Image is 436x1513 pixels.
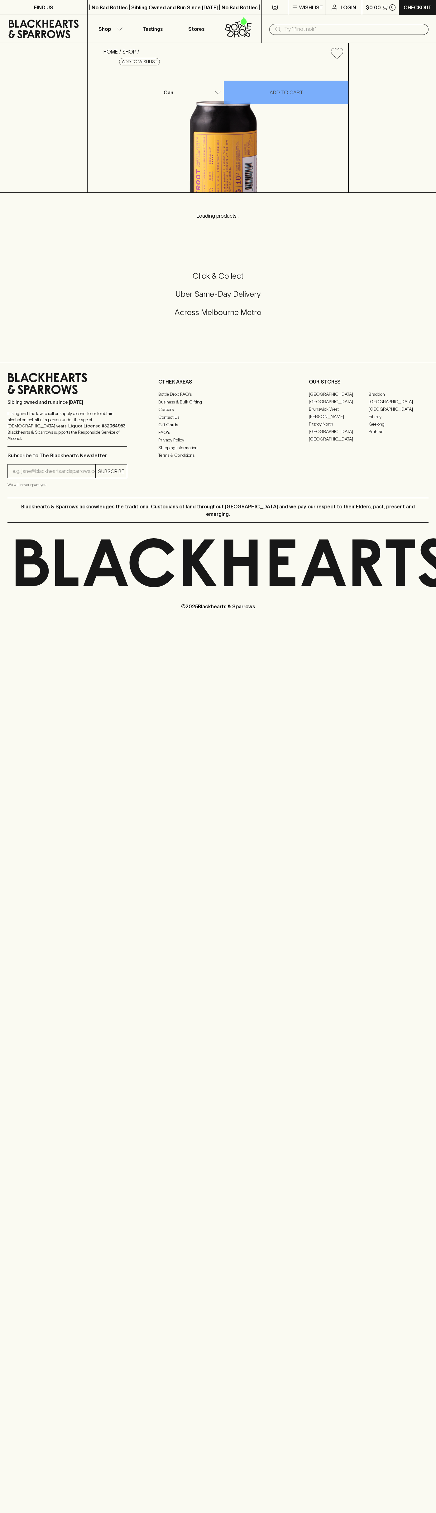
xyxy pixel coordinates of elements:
a: Terms & Conditions [158,452,278,459]
a: [PERSON_NAME] [309,413,369,420]
a: Careers [158,406,278,413]
a: Fitzroy North [309,420,369,428]
p: Loading products... [6,212,430,219]
img: 38805.png [98,64,348,192]
h5: Uber Same-Day Delivery [7,289,429,299]
p: Tastings [143,25,163,33]
a: Gift Cards [158,421,278,429]
a: [GEOGRAPHIC_DATA] [309,428,369,435]
a: Geelong [369,420,429,428]
p: It is against the law to sell or supply alcohol to, or to obtain alcohol on behalf of a person un... [7,410,127,441]
a: FAQ's [158,429,278,436]
p: We will never spam you [7,482,127,488]
a: [GEOGRAPHIC_DATA] [309,435,369,443]
button: Add to wishlist [119,58,160,65]
a: Prahran [369,428,429,435]
a: Business & Bulk Gifting [158,398,278,406]
a: Privacy Policy [158,436,278,444]
a: SHOP [122,49,136,54]
a: [GEOGRAPHIC_DATA] [309,390,369,398]
a: Bottle Drop FAQ's [158,391,278,398]
a: Braddon [369,390,429,398]
p: $0.00 [366,4,381,11]
input: Try "Pinot noir" [284,24,424,34]
strong: Liquor License #32064953 [68,423,126,428]
a: Tastings [131,15,175,43]
button: SUBSCRIBE [96,464,127,478]
a: Shipping Information [158,444,278,451]
a: Brunswick West [309,405,369,413]
div: Can [161,86,223,99]
p: Wishlist [299,4,323,11]
a: HOME [103,49,118,54]
button: Shop [88,15,131,43]
p: Can [164,89,173,96]
input: e.g. jane@blackheartsandsparrows.com.au [12,466,95,476]
h5: Click & Collect [7,271,429,281]
div: Call to action block [7,246,429,350]
p: FIND US [34,4,53,11]
a: [GEOGRAPHIC_DATA] [309,398,369,405]
a: Contact Us [158,413,278,421]
p: SUBSCRIBE [98,468,124,475]
p: OTHER AREAS [158,378,278,385]
a: Stores [175,15,218,43]
p: Login [341,4,356,11]
p: 0 [391,6,394,9]
p: Checkout [404,4,432,11]
a: [GEOGRAPHIC_DATA] [369,398,429,405]
p: Sibling owned and run since [DATE] [7,399,127,405]
a: Fitzroy [369,413,429,420]
p: Subscribe to The Blackhearts Newsletter [7,452,127,459]
a: [GEOGRAPHIC_DATA] [369,405,429,413]
h5: Across Melbourne Metro [7,307,429,318]
p: Shop [98,25,111,33]
p: OUR STORES [309,378,429,385]
p: Blackhearts & Sparrows acknowledges the traditional Custodians of land throughout [GEOGRAPHIC_DAT... [12,503,424,518]
button: Add to wishlist [328,45,346,61]
p: Stores [188,25,204,33]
